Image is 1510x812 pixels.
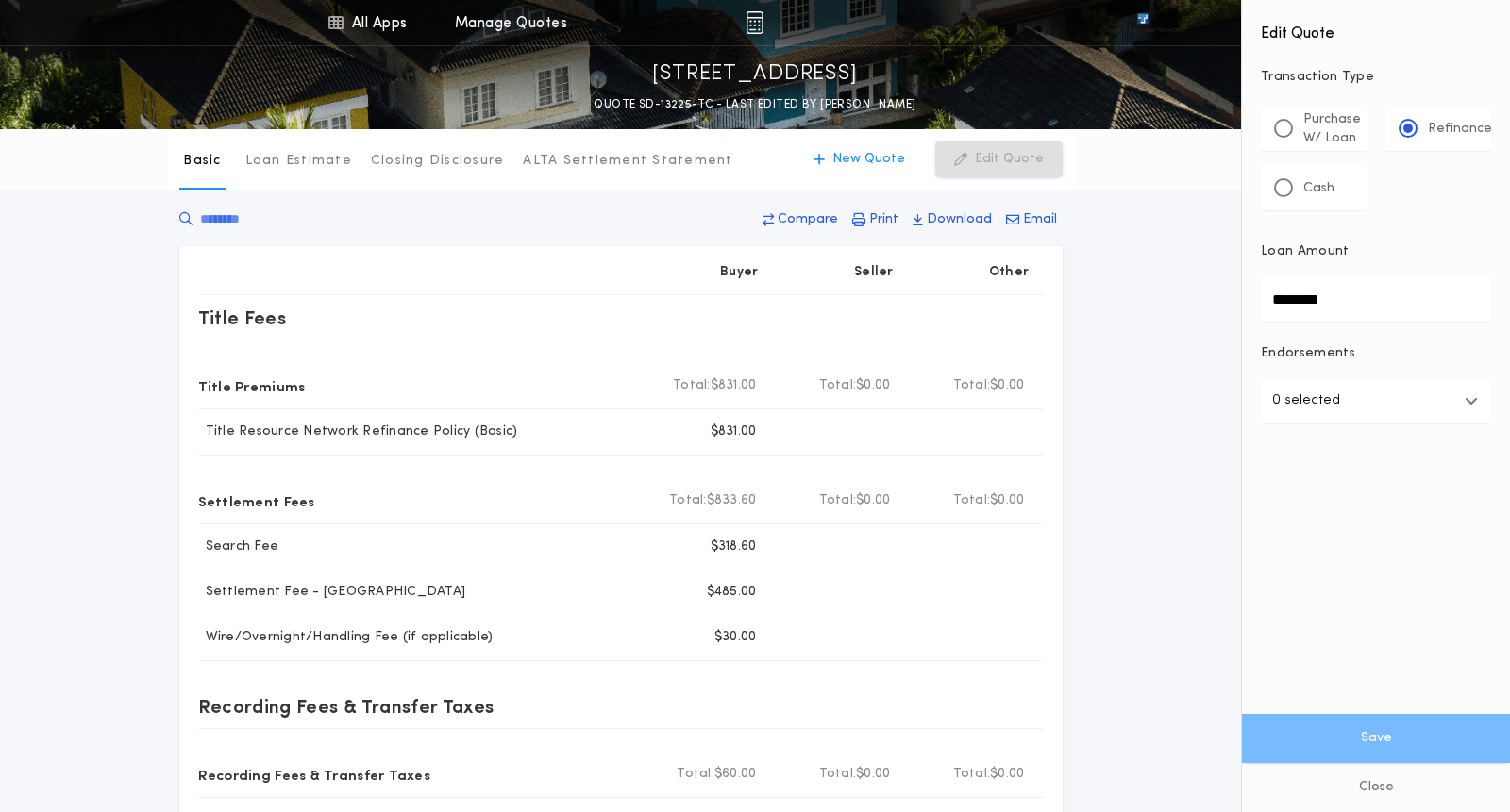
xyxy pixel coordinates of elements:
[523,152,732,171] p: ALTA Settlement Statement
[1303,179,1334,198] p: Cash
[707,491,757,510] span: $833.60
[990,376,1024,395] span: $0.00
[198,759,431,789] p: Recording Fees & Transfer Taxes
[1242,763,1510,812] button: Close
[714,765,757,784] span: $60.00
[953,491,991,510] b: Total:
[707,583,757,602] p: $485.00
[1242,714,1510,763] button: Save
[594,95,915,114] p: QUOTE SD-13225-TC - LAST EDITED BY [PERSON_NAME]
[1261,344,1491,363] p: Endorsements
[1261,11,1491,45] h4: Edit Quote
[245,152,352,171] p: Loan Estimate
[714,628,757,647] p: $30.00
[198,371,306,401] p: Title Premiums
[746,11,763,34] img: img
[371,152,505,171] p: Closing Disclosure
[677,765,714,784] b: Total:
[1261,242,1350,261] p: Loan Amount
[198,423,518,441] p: Title Resource Network Refinance Policy (Basic)
[778,210,838,229] p: Compare
[795,141,924,177] button: New Quote
[757,203,844,237] button: Compare
[856,765,890,784] span: $0.00
[652,59,858,90] p: [STREET_ADDRESS]
[856,376,890,395] span: $0.00
[198,583,466,602] p: Settlement Fee - [GEOGRAPHIC_DATA]
[1261,276,1491,322] input: Loan Amount
[935,141,1063,177] button: Edit Quote
[183,152,221,171] p: Basic
[1303,110,1361,148] p: Purchase W/ Loan
[1428,120,1492,139] p: Refinance
[1103,13,1183,32] img: vs-icon
[198,303,287,333] p: Title Fees
[1261,68,1491,87] p: Transaction Type
[711,538,757,556] p: $318.60
[990,491,1024,510] span: $0.00
[720,263,758,282] p: Buyer
[927,210,992,229] p: Download
[1000,203,1063,237] button: Email
[1261,378,1491,423] button: 0 selected
[198,538,279,556] p: Search Fee
[854,263,894,282] p: Seller
[198,486,315,516] p: Settlement Fees
[953,765,991,784] b: Total:
[711,376,757,395] span: $831.00
[819,491,857,510] b: Total:
[819,376,857,395] b: Total:
[198,628,494,647] p: Wire/Overnight/Handling Fee (if applicable)
[1023,210,1057,229] p: Email
[990,765,1024,784] span: $0.00
[856,491,890,510] span: $0.00
[198,691,495,721] p: Recording Fees & Transfer Taxes
[669,491,707,510] b: Total:
[869,210,898,229] p: Print
[907,203,998,237] button: Download
[832,150,905,169] p: New Quote
[819,765,857,784] b: Total:
[988,263,1028,282] p: Other
[953,376,991,395] b: Total:
[847,203,904,237] button: Print
[1272,389,1340,412] p: 0 selected
[975,150,1044,169] p: Edit Quote
[711,423,757,441] p: $831.00
[673,376,711,395] b: Total:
